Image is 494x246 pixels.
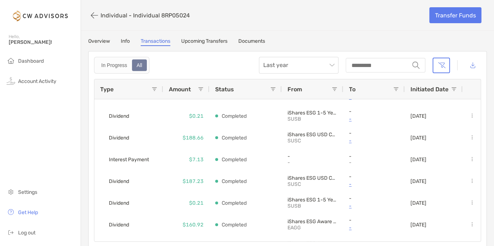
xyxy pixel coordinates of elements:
[288,116,337,122] p: SUSB
[288,110,337,116] p: iShares ESG 1-5 Year USD Corporate Bond ETF
[349,108,399,114] p: -
[288,175,337,181] p: iShares ESG USD Corporate Bond ETF
[181,38,227,46] a: Upcoming Transfers
[189,155,204,164] p: $7.13
[109,154,149,166] span: Interest Payment
[94,57,149,74] div: segmented control
[222,112,247,121] p: Completed
[183,220,204,229] p: $160.92
[288,86,302,93] span: From
[410,178,426,184] p: [DATE]
[288,132,337,138] p: iShares ESG USD Corporate Bond ETF
[288,203,337,209] p: SUSB
[18,58,44,64] span: Dashboard
[349,201,399,210] a: -
[410,135,426,141] p: [DATE]
[222,177,247,186] p: Completed
[18,78,56,84] span: Account Activity
[288,181,337,187] p: SUSC
[109,110,129,122] span: Dividend
[349,180,399,189] a: -
[141,38,170,46] a: Transactions
[100,86,114,93] span: Type
[183,133,204,142] p: $188.66
[189,112,204,121] p: $0.21
[349,130,399,136] p: -
[263,57,334,73] span: Last year
[288,225,337,231] p: EAGG
[9,3,72,29] img: Zoe Logo
[109,197,129,209] span: Dividend
[109,175,129,187] span: Dividend
[349,174,399,180] p: -
[410,157,426,163] p: [DATE]
[349,223,399,232] a: -
[7,228,15,237] img: logout icon
[349,217,399,223] p: -
[410,200,426,206] p: [DATE]
[238,38,265,46] a: Documents
[183,177,204,186] p: $187.23
[222,155,247,164] p: Completed
[189,199,204,208] p: $0.21
[97,60,131,70] div: In Progress
[222,220,247,229] p: Completed
[288,138,337,144] p: SUSC
[349,239,399,245] p: -
[429,7,481,23] a: Transfer Funds
[9,39,76,45] span: [PERSON_NAME]!
[18,189,37,195] span: Settings
[215,86,234,93] span: Status
[169,86,191,93] span: Amount
[18,230,35,236] span: Log out
[288,218,337,225] p: iShares ESG Aware U.S. Aggregate Bond ETF
[121,38,130,46] a: Info
[18,209,38,216] span: Get Help
[109,219,129,231] span: Dividend
[349,114,399,124] a: -
[410,222,426,228] p: [DATE]
[412,62,420,69] img: input icon
[349,195,399,201] p: -
[410,86,448,93] span: Initiated Date
[7,208,15,216] img: get-help icon
[433,58,450,73] button: Clear filters
[349,136,399,145] a: -
[7,76,15,85] img: activity icon
[101,12,190,19] p: Individual - Individual 8RP05024
[109,132,129,144] span: Dividend
[7,187,15,196] img: settings icon
[410,113,426,119] p: [DATE]
[288,159,337,166] p: -
[88,38,110,46] a: Overview
[7,56,15,65] img: household icon
[288,197,337,203] p: iShares ESG 1-5 Year USD Corporate Bond ETF
[288,153,337,159] p: -
[222,133,247,142] p: Completed
[349,86,355,93] span: To
[133,60,146,70] div: All
[222,199,247,208] p: Completed
[349,159,399,166] p: -
[349,153,399,159] p: -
